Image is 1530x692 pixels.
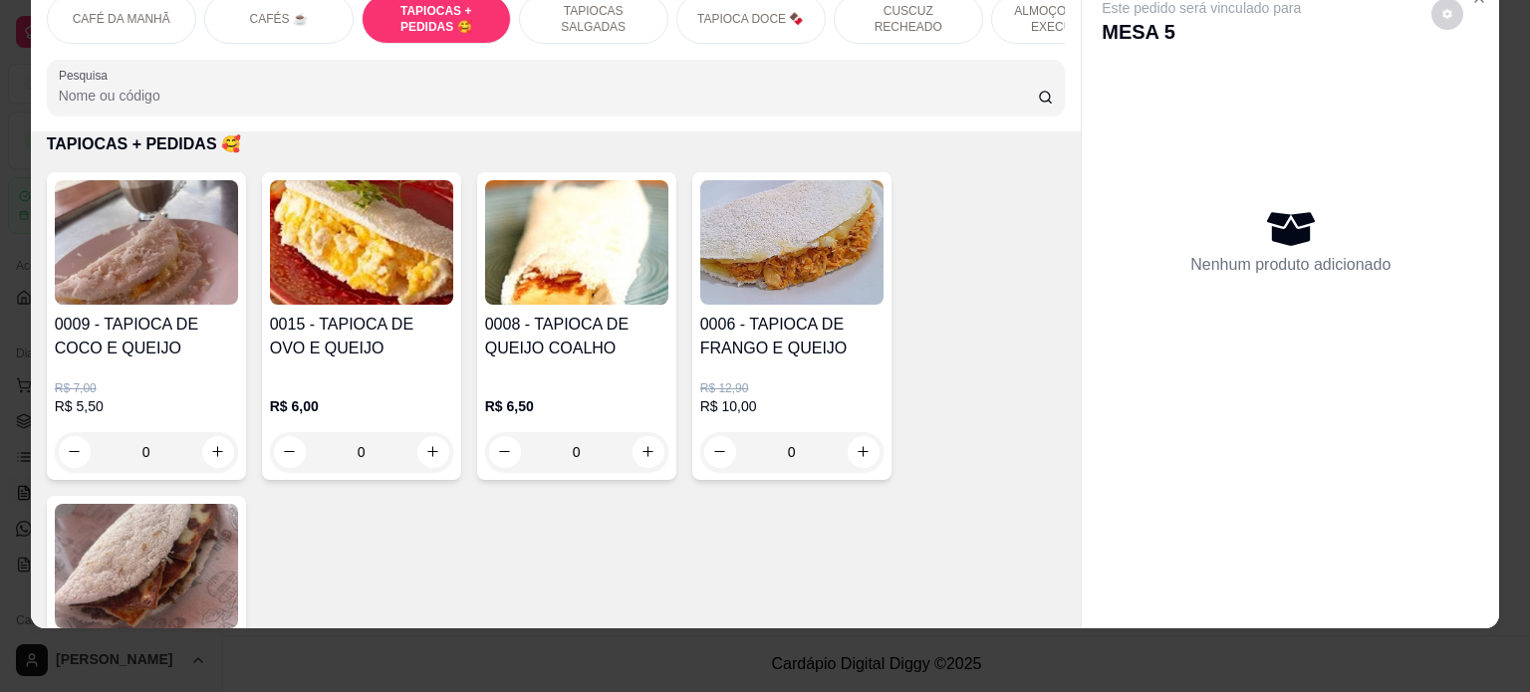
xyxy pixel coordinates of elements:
[697,11,804,27] p: TAPIOCA DOCE 🍫
[485,180,668,305] img: product-image
[250,11,308,27] p: CAFÉS ☕️
[55,180,238,305] img: product-image
[700,396,884,416] p: R$ 10,00
[485,313,668,360] h4: 0008 - TAPIOCA DE QUEIJO COALHO
[700,180,884,305] img: product-image
[270,313,453,360] h4: 0015 - TAPIOCA DE OVO E QUEIJO
[270,396,453,416] p: R$ 6,00
[73,11,170,27] p: CAFÉ DA MANHÃ
[536,3,651,35] p: TAPIOCAS SALGADAS
[700,313,884,360] h4: 0006 - TAPIOCA DE FRANGO E QUEIJO
[700,380,884,396] p: R$ 12,90
[1102,18,1301,46] p: MESA 5
[1190,253,1391,277] p: Nenhum produto adicionado
[59,86,1038,106] input: Pesquisa
[59,67,115,84] label: Pesquisa
[1008,3,1124,35] p: ALMOÇO - PRATO EXECUTIVO
[55,380,238,396] p: R$ 7,00
[270,180,453,305] img: product-image
[379,3,494,35] p: TAPIOCAS + PEDIDAS 🥰
[851,3,966,35] p: CUSCUZ RECHEADO
[485,396,668,416] p: R$ 6,50
[55,396,238,416] p: R$ 5,50
[55,504,238,628] img: product-image
[55,313,238,360] h4: 0009 - TAPIOCA DE COCO E QUEIJO
[47,132,1066,156] p: TAPIOCAS + PEDIDAS 🥰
